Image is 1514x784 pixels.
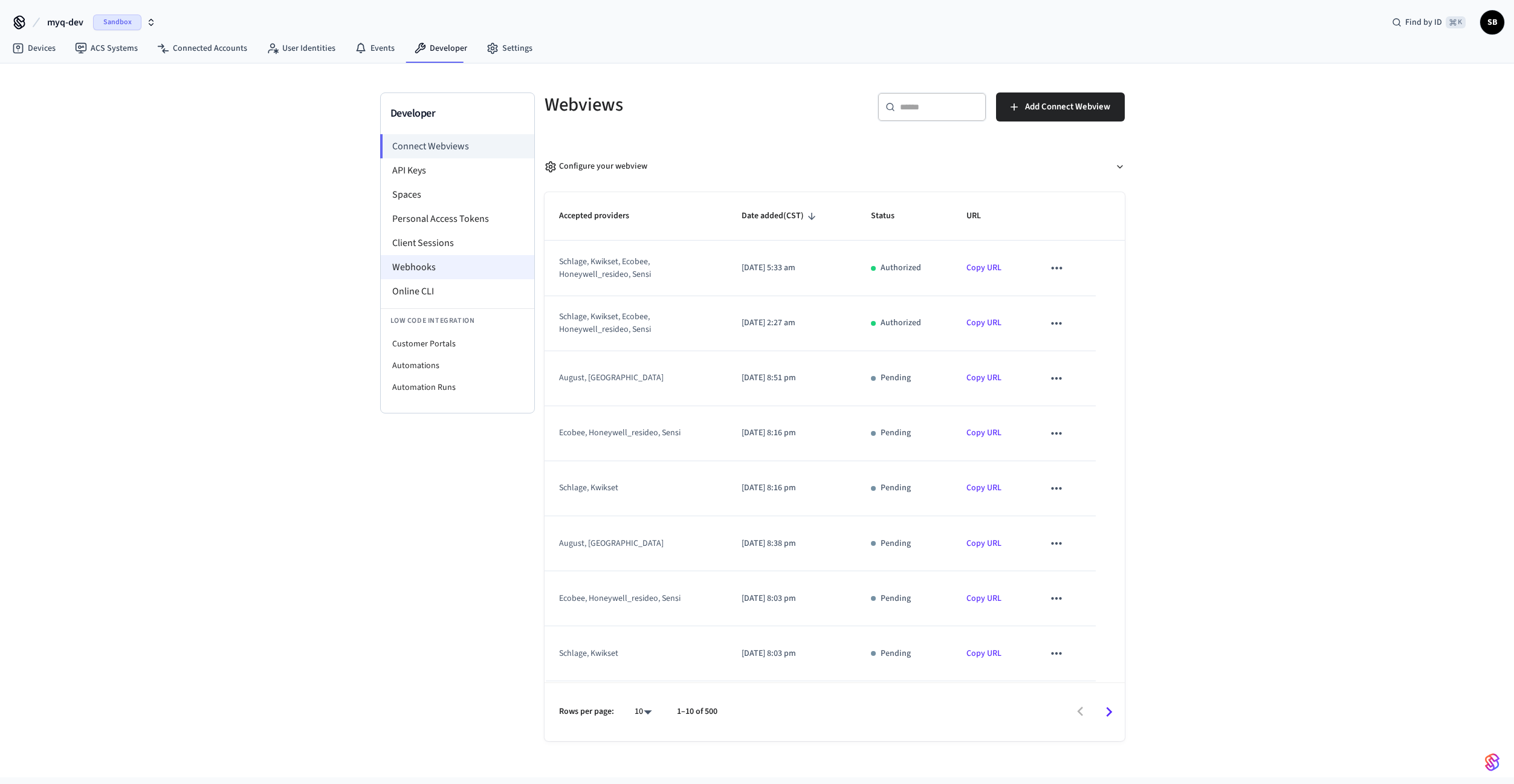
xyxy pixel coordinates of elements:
[380,134,534,158] li: Connect Webviews
[147,37,257,59] a: Connected Accounts
[742,482,842,494] p: [DATE] 8:16 pm
[559,311,697,336] div: schlage, kwikset, ecobee, honeywell_resideo, sensi
[677,705,717,718] p: 1–10 of 500
[1382,11,1475,33] div: Find by ID⌘ K
[742,537,842,550] p: [DATE] 8:38 pm
[1446,16,1466,28] span: ⌘ K
[881,592,911,605] p: Pending
[381,355,534,377] li: Automations
[381,231,534,255] li: Client Sessions
[477,37,542,59] a: Settings
[404,37,477,59] a: Developer
[390,105,525,122] h3: Developer
[871,207,910,225] span: Status
[559,705,614,718] p: Rows per page:
[742,592,842,605] p: [DATE] 8:03 pm
[966,427,1001,439] a: Copy URL
[1481,11,1503,33] span: SB
[881,537,911,550] p: Pending
[881,482,911,494] p: Pending
[966,647,1001,659] a: Copy URL
[966,317,1001,329] a: Copy URL
[1405,16,1442,28] span: Find by ID
[381,207,534,231] li: Personal Access Tokens
[742,427,842,439] p: [DATE] 8:16 pm
[966,592,1001,604] a: Copy URL
[966,262,1001,274] a: Copy URL
[381,333,534,355] li: Customer Portals
[559,482,697,494] div: schlage, kwikset
[881,427,911,439] p: Pending
[559,207,645,225] span: Accepted providers
[629,703,658,721] div: 10
[742,262,842,274] p: [DATE] 5:33 am
[966,372,1001,384] a: Copy URL
[559,372,697,384] div: august, [GEOGRAPHIC_DATA]
[47,15,83,30] span: myq-dev
[257,37,345,59] a: User Identities
[1480,10,1504,34] button: SB
[65,37,147,59] a: ACS Systems
[742,372,842,384] p: [DATE] 8:51 pm
[559,427,697,439] div: ecobee, honeywell_resideo, sensi
[966,207,997,225] span: URL
[381,158,534,183] li: API Keys
[381,183,534,207] li: Spaces
[381,377,534,398] li: Automation Runs
[381,308,534,333] li: Low Code Integration
[559,592,697,605] div: ecobee, honeywell_resideo, sensi
[966,482,1001,494] a: Copy URL
[742,207,820,225] span: Date added(CST)
[545,151,1125,183] button: Configure your webview
[93,15,141,30] span: Sandbox
[381,255,534,279] li: Webhooks
[545,160,647,173] div: Configure your webview
[2,37,65,59] a: Devices
[966,537,1001,549] a: Copy URL
[545,92,827,117] h5: Webviews
[559,256,697,281] div: schlage, kwikset, ecobee, honeywell_resideo, sensi
[881,647,911,660] p: Pending
[742,317,842,329] p: [DATE] 2:27 am
[559,537,697,550] div: august, [GEOGRAPHIC_DATA]
[1485,753,1499,772] img: SeamLogoGradient.69752ec5.svg
[881,317,921,329] p: Authorized
[996,92,1125,121] button: Add Connect Webview
[881,372,911,384] p: Pending
[559,647,697,660] div: schlage, kwikset
[345,37,404,59] a: Events
[881,262,921,274] p: Authorized
[1095,698,1123,726] button: Go to next page
[742,647,842,660] p: [DATE] 8:03 pm
[1025,99,1110,115] span: Add Connect Webview
[381,279,534,303] li: Online CLI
